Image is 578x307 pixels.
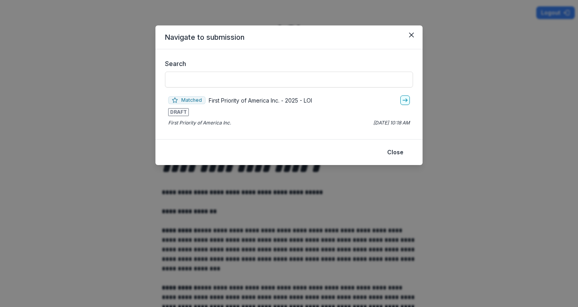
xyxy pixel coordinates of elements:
button: Close [382,146,408,159]
header: Navigate to submission [155,25,423,49]
p: First Priority of America Inc. - 2025 - LOI [209,96,312,105]
a: go-to [400,95,410,105]
span: Matched [168,96,206,104]
button: Close [405,29,418,41]
p: [DATE] 10:18 AM [373,119,410,126]
span: DRAFT [168,108,189,116]
p: First Priority of America Inc. [168,119,231,126]
label: Search [165,59,408,68]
